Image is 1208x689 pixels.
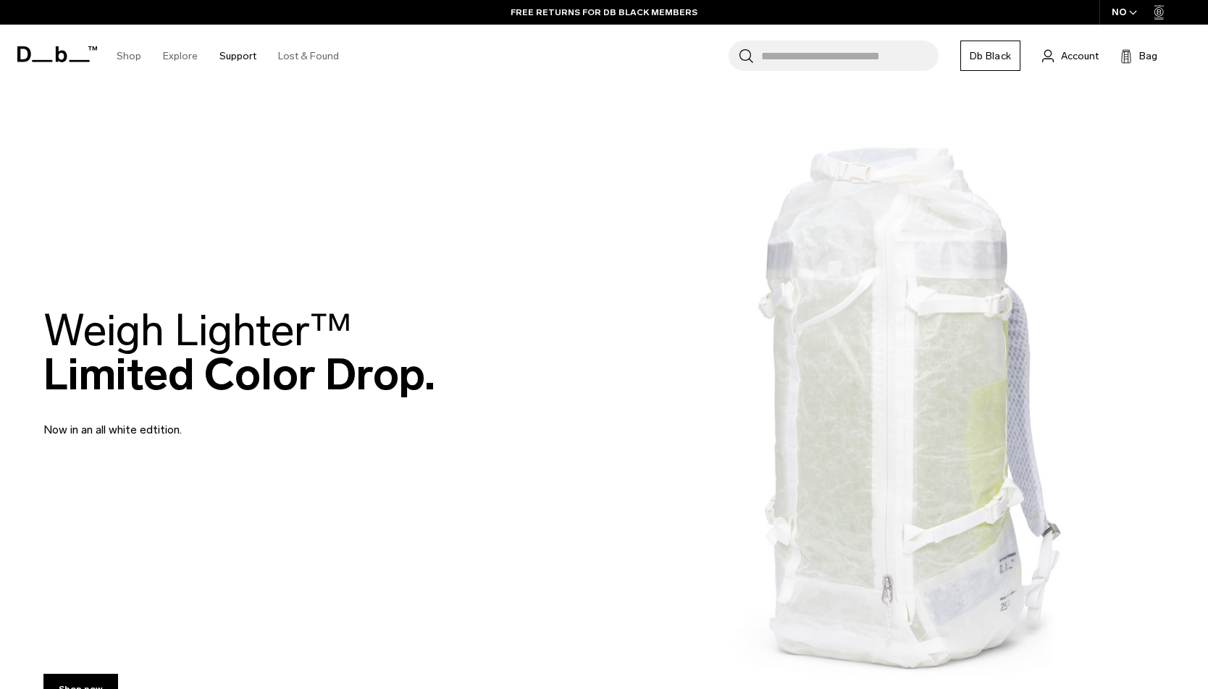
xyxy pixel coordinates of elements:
nav: Main Navigation [106,25,350,88]
span: Bag [1139,48,1157,64]
a: Explore [163,30,198,82]
span: Account [1061,48,1099,64]
p: Now in an all white edtition. [43,404,391,439]
a: FREE RETURNS FOR DB BLACK MEMBERS [511,6,697,19]
a: Account [1042,47,1099,64]
span: Weigh Lighter™ [43,304,352,357]
a: Support [219,30,256,82]
h2: Limited Color Drop. [43,308,435,397]
a: Lost & Found [278,30,339,82]
button: Bag [1120,47,1157,64]
a: Shop [117,30,141,82]
a: Db Black [960,41,1020,71]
